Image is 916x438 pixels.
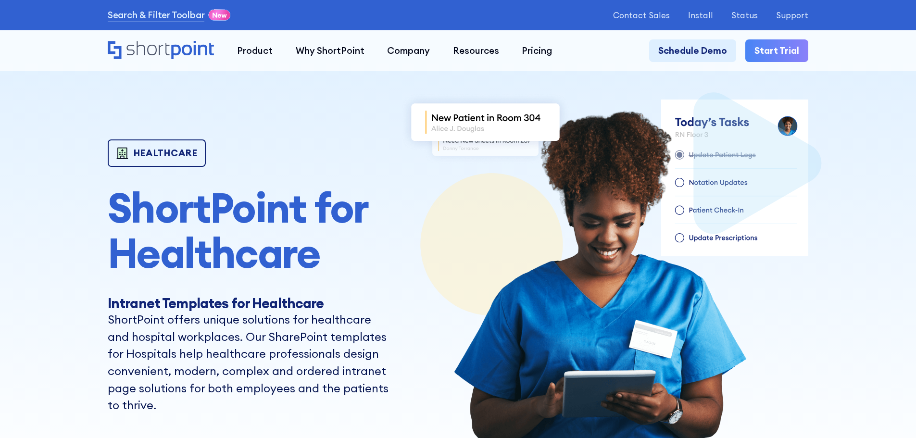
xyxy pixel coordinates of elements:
[237,44,273,58] div: Product
[226,39,284,63] a: Product
[400,92,571,166] img: SharePoint Intranet for Hospitals
[649,39,736,63] a: Schedule Demo
[745,39,808,63] a: Start Trial
[108,296,392,311] h2: Intranet Templates for Healthcare
[731,11,758,20] a: Status
[511,39,564,63] a: Pricing
[522,44,552,58] div: Pricing
[776,11,808,20] a: Support
[108,41,214,61] a: Home
[108,8,205,22] a: Search & Filter Toolbar
[613,11,670,20] a: Contact Sales
[108,185,392,276] h1: ShortPoint for Healthcare
[284,39,376,63] a: Why ShortPoint
[441,39,511,63] a: Resources
[453,44,499,58] div: Resources
[376,39,441,63] a: Company
[108,311,392,414] p: ShortPoint offers unique solutions for healthcare and hospital workplaces. Our SharePoint templat...
[387,44,430,58] div: Company
[688,11,713,20] a: Install
[296,44,364,58] div: Why ShortPoint
[134,149,198,158] div: Healthcare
